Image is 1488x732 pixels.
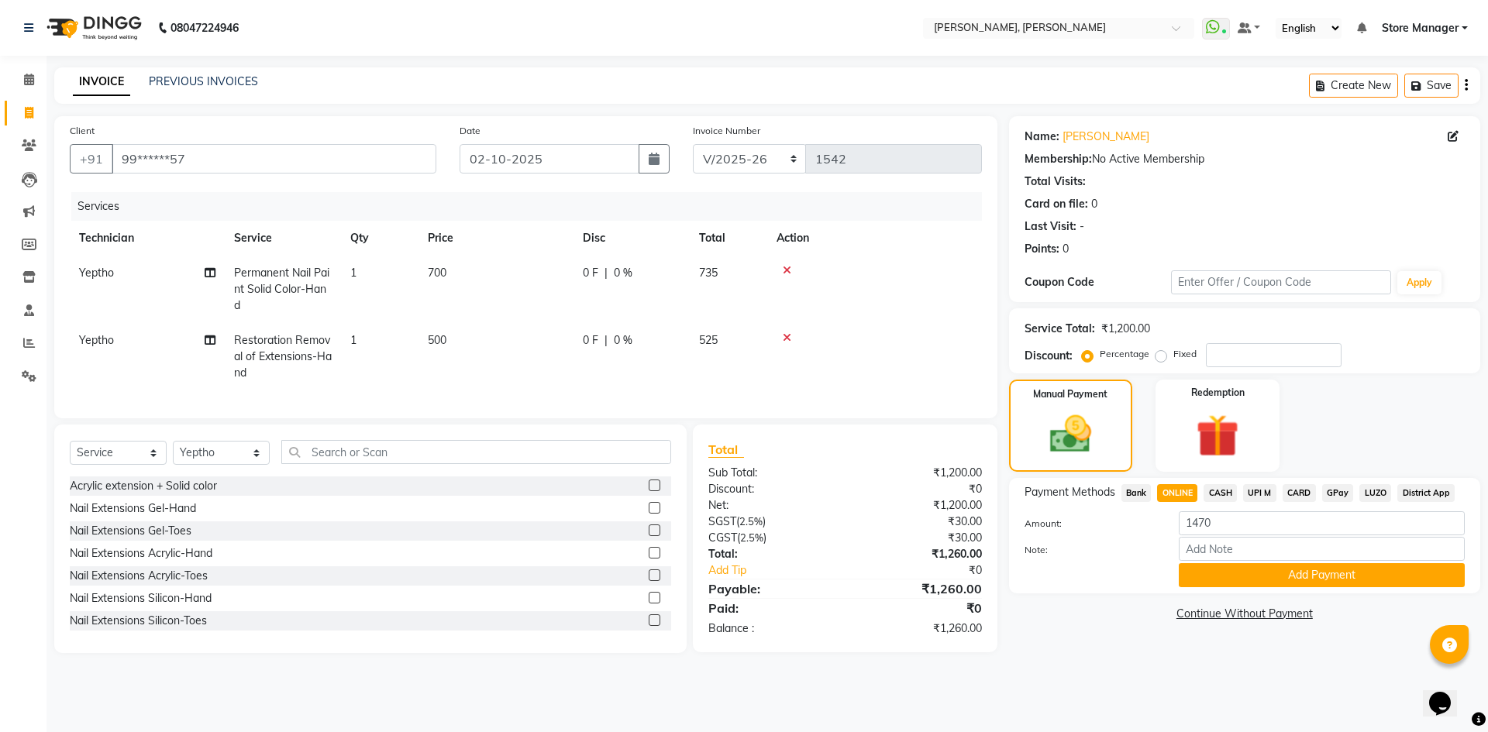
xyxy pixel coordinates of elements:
span: District App [1397,484,1455,502]
button: Add Payment [1179,563,1465,587]
span: 735 [699,266,718,280]
div: Membership: [1025,151,1092,167]
input: Search or Scan [281,440,671,464]
a: PREVIOUS INVOICES [149,74,258,88]
div: ₹1,200.00 [845,497,993,514]
div: ₹0 [845,481,993,497]
div: ₹30.00 [845,514,993,530]
th: Disc [573,221,690,256]
div: Name: [1025,129,1059,145]
div: Net: [697,497,845,514]
label: Invoice Number [693,124,760,138]
b: 08047224946 [170,6,239,50]
iframe: chat widget [1423,670,1472,717]
span: | [604,265,608,281]
span: 0 F [583,332,598,349]
div: ₹0 [870,562,993,579]
div: Nail Extensions Acrylic-Toes [70,568,208,584]
th: Action [767,221,982,256]
div: Total: [697,546,845,562]
div: ₹0 [845,599,993,617]
div: ₹1,260.00 [845,620,993,637]
div: ₹1,260.00 [845,579,993,598]
div: ₹1,200.00 [845,465,993,481]
div: ( ) [697,514,845,530]
div: Nail Extensions Acrylic-Hand [70,545,212,562]
span: Restoration Removal of Extensions-Hand [234,333,332,380]
span: 2.5% [740,531,763,544]
div: Nail Extensions Silicon-Hand [70,590,212,607]
a: [PERSON_NAME] [1063,129,1149,145]
th: Qty [341,221,418,256]
label: Amount: [1013,517,1167,531]
button: Create New [1309,74,1398,98]
span: CASH [1204,484,1237,502]
th: Price [418,221,573,256]
label: Percentage [1100,347,1149,361]
span: Payment Methods [1025,484,1115,500]
img: logo [40,6,146,50]
span: SGST [708,514,736,528]
span: Bank [1121,484,1152,502]
span: | [604,332,608,349]
label: Client [70,124,95,138]
span: UPI M [1243,484,1276,502]
img: _cash.svg [1037,411,1104,458]
span: Yeptho [79,333,114,347]
span: 1 [350,266,356,280]
div: Paid: [697,599,845,617]
div: Nail Extensions Gel-Toes [70,523,191,539]
label: Redemption [1191,386,1245,400]
div: Discount: [1025,348,1073,364]
span: 1 [350,333,356,347]
span: 0 % [614,265,632,281]
input: Add Note [1179,537,1465,561]
input: Enter Offer / Coupon Code [1171,270,1391,294]
div: Discount: [697,481,845,497]
div: No Active Membership [1025,151,1465,167]
th: Service [225,221,341,256]
div: ₹1,260.00 [845,546,993,562]
div: Nail Extensions Gel-Hand [70,500,196,517]
span: CARD [1283,484,1316,502]
div: - [1080,218,1084,235]
div: 0 [1063,241,1069,257]
div: Sub Total: [697,465,845,481]
span: 525 [699,333,718,347]
div: Coupon Code [1025,274,1171,290]
img: _gift.svg [1183,409,1252,462]
label: Manual Payment [1033,387,1107,401]
span: 2.5% [739,515,763,528]
input: Search by Name/Mobile/Email/Code [112,144,436,174]
a: Continue Without Payment [1012,606,1477,622]
div: Total Visits: [1025,174,1086,190]
span: ONLINE [1157,484,1197,502]
span: Store Manager [1382,20,1459,36]
span: LUZO [1359,484,1391,502]
div: Balance : [697,620,845,637]
span: Permanent Nail Paint Solid Color-Hand [234,266,329,312]
span: Yeptho [79,266,114,280]
span: GPay [1322,484,1354,502]
div: Services [71,192,994,221]
span: 500 [428,333,446,347]
button: Save [1404,74,1459,98]
span: 700 [428,266,446,280]
div: Card on file: [1025,196,1088,212]
span: CGST [708,531,737,545]
label: Note: [1013,543,1167,557]
button: +91 [70,144,113,174]
span: Total [708,442,744,458]
label: Date [460,124,480,138]
div: Service Total: [1025,321,1095,337]
div: 0 [1091,196,1097,212]
div: Last Visit: [1025,218,1076,235]
th: Total [690,221,767,256]
div: Acrylic extension + Solid color [70,478,217,494]
span: 0 % [614,332,632,349]
label: Fixed [1173,347,1197,361]
div: Points: [1025,241,1059,257]
div: ( ) [697,530,845,546]
input: Amount [1179,511,1465,535]
div: Nail Extensions Silicon-Toes [70,613,207,629]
